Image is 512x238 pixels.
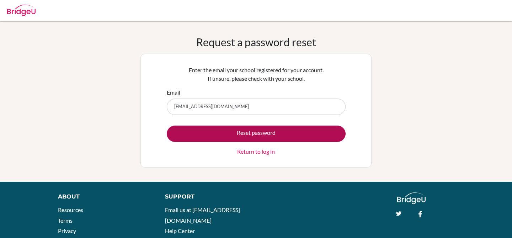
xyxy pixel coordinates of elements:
a: Privacy [58,227,76,234]
a: Return to log in [237,147,275,156]
button: Reset password [167,126,346,142]
div: Support [165,192,249,201]
p: Enter the email your school registered for your account. If unsure, please check with your school. [167,66,346,83]
a: Email us at [EMAIL_ADDRESS][DOMAIN_NAME] [165,206,240,224]
a: Help Center [165,227,195,234]
div: About [58,192,149,201]
label: Email [167,88,180,97]
h1: Request a password reset [196,36,316,48]
img: Bridge-U [7,5,36,16]
a: Terms [58,217,73,224]
img: logo_white@2x-f4f0deed5e89b7ecb1c2cc34c3e3d731f90f0f143d5ea2071677605dd97b5244.png [397,192,426,204]
a: Resources [58,206,83,213]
